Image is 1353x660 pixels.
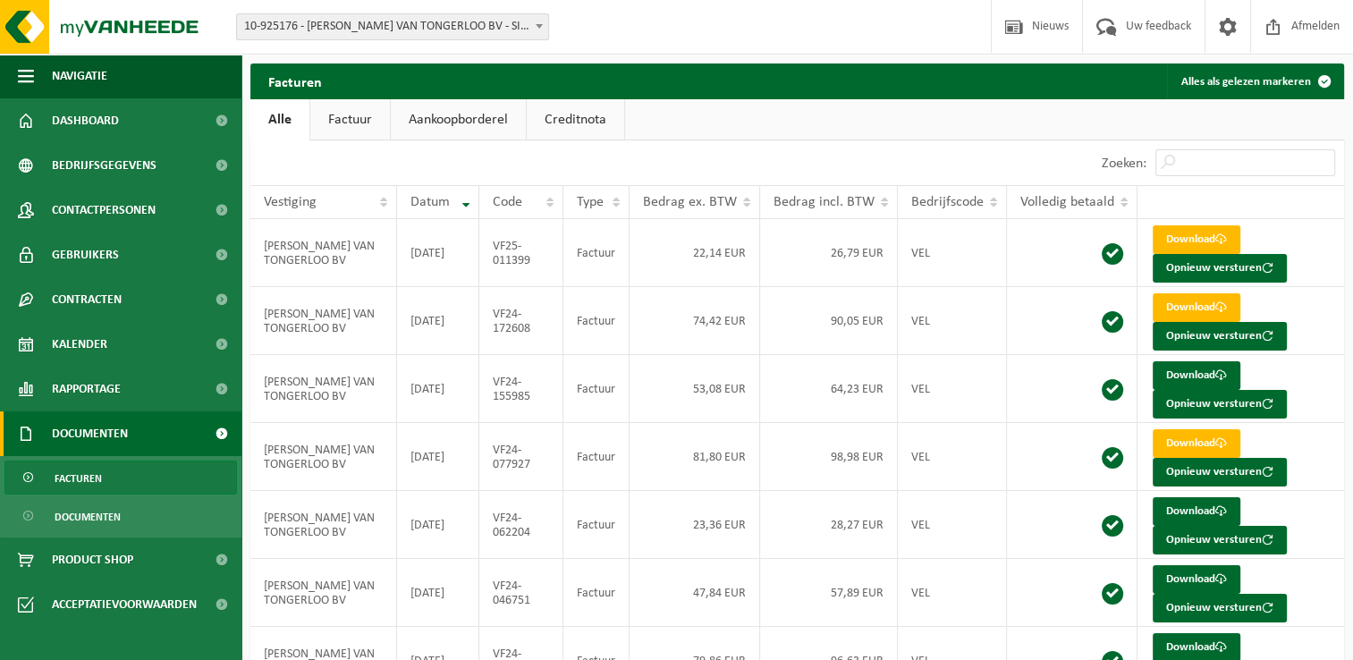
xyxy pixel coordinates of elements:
a: Creditnota [527,99,624,140]
a: Download [1153,361,1240,390]
td: VF25-011399 [479,219,563,287]
span: Rapportage [52,367,121,411]
a: Factuur [310,99,390,140]
td: 23,36 EUR [630,491,760,559]
a: Download [1153,225,1240,254]
td: 28,27 EUR [760,491,898,559]
td: [DATE] [397,355,479,423]
td: 22,14 EUR [630,219,760,287]
a: Documenten [4,499,237,533]
td: 74,42 EUR [630,287,760,355]
button: Opnieuw versturen [1153,390,1287,419]
td: 26,79 EUR [760,219,898,287]
td: Factuur [563,355,630,423]
td: 57,89 EUR [760,559,898,627]
span: Gebruikers [52,233,119,277]
button: Opnieuw versturen [1153,594,1287,622]
td: VF24-172608 [479,287,563,355]
button: Opnieuw versturen [1153,322,1287,351]
a: Download [1153,293,1240,322]
span: Datum [410,195,450,209]
span: Documenten [52,411,128,456]
td: VF24-046751 [479,559,563,627]
td: VF24-077927 [479,423,563,491]
span: Navigatie [52,54,107,98]
span: Documenten [55,500,121,534]
button: Opnieuw versturen [1153,254,1287,283]
span: 10-925176 - SILVINO VAN TONGERLOO BV - SINT-ANDRIES [236,13,549,40]
a: Download [1153,429,1240,458]
span: Bedrijfscode [911,195,984,209]
td: [PERSON_NAME] VAN TONGERLOO BV [250,219,397,287]
td: Factuur [563,491,630,559]
td: VF24-062204 [479,491,563,559]
td: [PERSON_NAME] VAN TONGERLOO BV [250,355,397,423]
span: Type [577,195,604,209]
h2: Facturen [250,63,340,98]
td: 64,23 EUR [760,355,898,423]
a: Alle [250,99,309,140]
td: [DATE] [397,287,479,355]
td: Factuur [563,559,630,627]
a: Facturen [4,461,237,495]
td: [DATE] [397,491,479,559]
td: 53,08 EUR [630,355,760,423]
td: VEL [898,559,1007,627]
span: Code [493,195,522,209]
td: [PERSON_NAME] VAN TONGERLOO BV [250,423,397,491]
td: VEL [898,219,1007,287]
button: Opnieuw versturen [1153,458,1287,487]
span: Bedrijfsgegevens [52,143,156,188]
td: [PERSON_NAME] VAN TONGERLOO BV [250,491,397,559]
span: Contracten [52,277,122,322]
td: Factuur [563,423,630,491]
td: [DATE] [397,559,479,627]
button: Alles als gelezen markeren [1167,63,1342,99]
td: [PERSON_NAME] VAN TONGERLOO BV [250,287,397,355]
td: Factuur [563,219,630,287]
span: Contactpersonen [52,188,156,233]
span: Vestiging [264,195,317,209]
span: Product Shop [52,537,133,582]
td: VEL [898,287,1007,355]
span: Bedrag ex. BTW [643,195,737,209]
td: 81,80 EUR [630,423,760,491]
span: Volledig betaald [1020,195,1114,209]
a: Download [1153,497,1240,526]
td: VEL [898,355,1007,423]
td: 98,98 EUR [760,423,898,491]
td: VEL [898,491,1007,559]
td: 90,05 EUR [760,287,898,355]
label: Zoeken: [1102,157,1146,171]
td: [DATE] [397,219,479,287]
td: 47,84 EUR [630,559,760,627]
a: Aankoopborderel [391,99,526,140]
td: Factuur [563,287,630,355]
span: Kalender [52,322,107,367]
td: VEL [898,423,1007,491]
td: [DATE] [397,423,479,491]
span: Dashboard [52,98,119,143]
button: Opnieuw versturen [1153,526,1287,554]
span: Facturen [55,461,102,495]
td: [PERSON_NAME] VAN TONGERLOO BV [250,559,397,627]
td: VF24-155985 [479,355,563,423]
a: Download [1153,565,1240,594]
span: Bedrag incl. BTW [774,195,875,209]
span: Acceptatievoorwaarden [52,582,197,627]
span: 10-925176 - SILVINO VAN TONGERLOO BV - SINT-ANDRIES [237,14,548,39]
